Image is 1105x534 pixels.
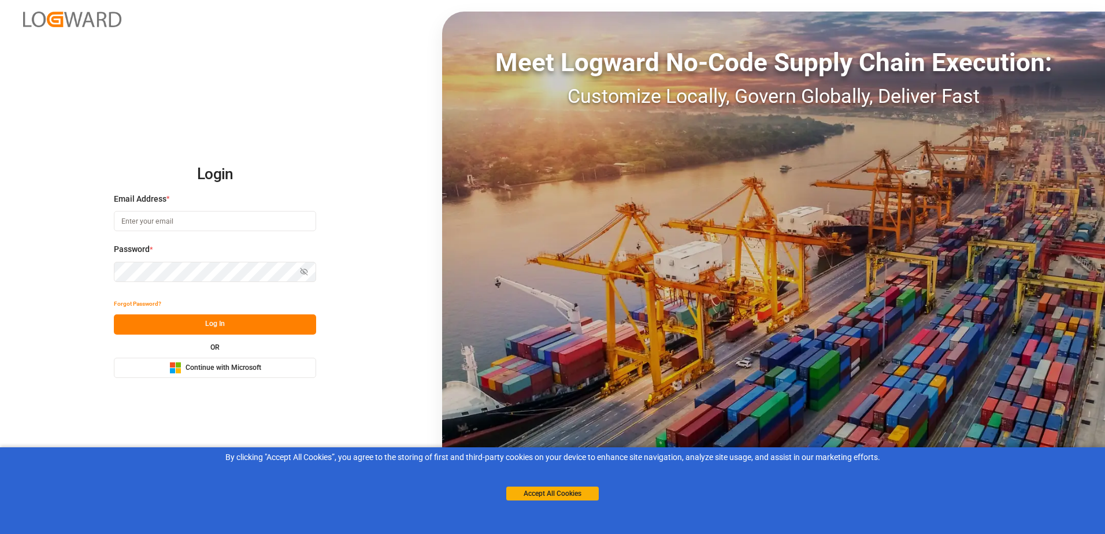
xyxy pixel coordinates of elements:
span: Email Address [114,193,166,205]
button: Log In [114,314,316,335]
div: Meet Logward No-Code Supply Chain Execution: [442,43,1105,81]
small: OR [210,344,220,351]
h2: Login [114,156,316,193]
input: Enter your email [114,211,316,231]
button: Continue with Microsoft [114,358,316,378]
span: Continue with Microsoft [186,363,261,373]
button: Accept All Cookies [506,487,599,500]
button: Forgot Password? [114,294,161,314]
div: Customize Locally, Govern Globally, Deliver Fast [442,81,1105,111]
span: Password [114,243,150,255]
div: By clicking "Accept All Cookies”, you agree to the storing of first and third-party cookies on yo... [8,451,1097,463]
img: Logward_new_orange.png [23,12,121,27]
